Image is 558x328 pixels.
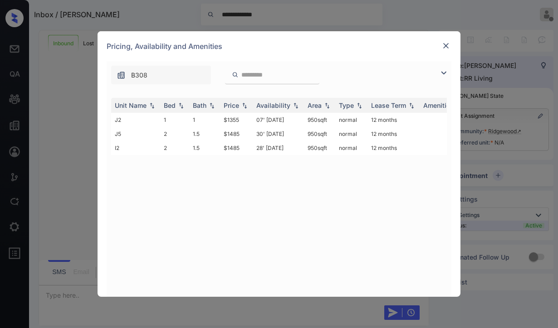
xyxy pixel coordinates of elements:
[189,113,220,127] td: 1
[253,141,304,155] td: 28' [DATE]
[111,141,160,155] td: I2
[160,127,189,141] td: 2
[193,101,206,109] div: Bath
[371,101,406,109] div: Lease Term
[291,102,300,109] img: sorting
[339,101,354,109] div: Type
[220,141,253,155] td: $1485
[407,102,416,109] img: sorting
[367,127,420,141] td: 12 months
[176,102,186,109] img: sorting
[207,102,216,109] img: sorting
[304,113,335,127] td: 950 sqft
[335,127,367,141] td: normal
[189,141,220,155] td: 1.5
[131,70,147,80] span: B308
[304,141,335,155] td: 950 sqft
[423,101,454,109] div: Amenities
[256,101,290,109] div: Availability
[220,127,253,141] td: $1485
[115,101,147,109] div: Unit Name
[240,102,249,109] img: sorting
[335,141,367,155] td: normal
[224,101,239,109] div: Price
[189,127,220,141] td: 1.5
[438,68,449,78] img: icon-zuma
[335,113,367,127] td: normal
[367,141,420,155] td: 12 months
[253,113,304,127] td: 07' [DATE]
[147,102,157,109] img: sorting
[164,101,176,109] div: Bed
[117,71,126,80] img: icon-zuma
[253,127,304,141] td: 30' [DATE]
[160,141,189,155] td: 2
[308,101,322,109] div: Area
[98,31,460,61] div: Pricing, Availability and Amenities
[441,41,450,50] img: close
[323,102,332,109] img: sorting
[304,127,335,141] td: 950 sqft
[220,113,253,127] td: $1355
[232,71,239,79] img: icon-zuma
[355,102,364,109] img: sorting
[111,113,160,127] td: J2
[367,113,420,127] td: 12 months
[111,127,160,141] td: J5
[160,113,189,127] td: 1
